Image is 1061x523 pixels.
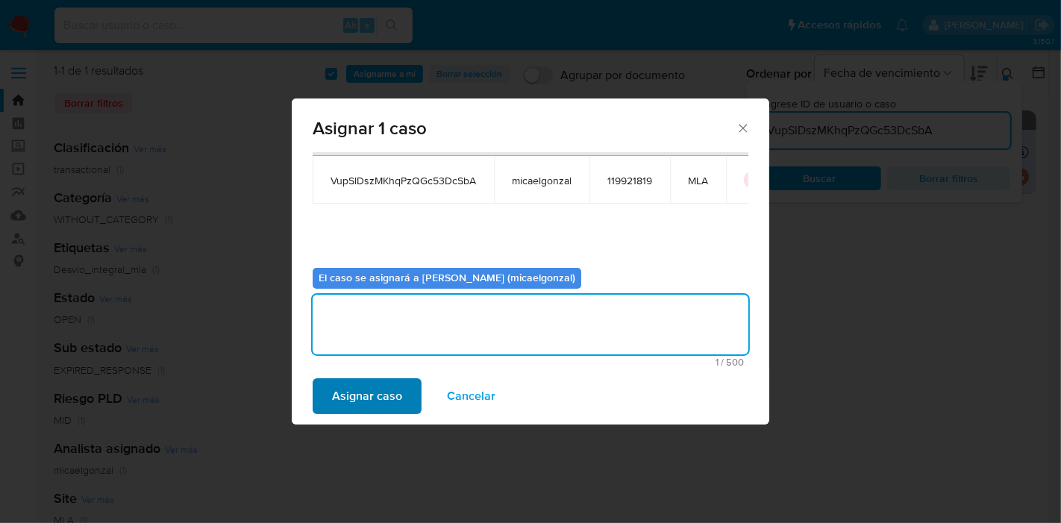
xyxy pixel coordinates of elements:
[317,357,744,367] span: Máximo 500 caracteres
[331,174,476,187] span: VupSlDszMKhqPzQGc53DcSbA
[512,174,572,187] span: micaelgonzal
[428,378,515,414] button: Cancelar
[447,380,495,413] span: Cancelar
[688,174,708,187] span: MLA
[313,378,422,414] button: Asignar caso
[313,119,736,137] span: Asignar 1 caso
[319,270,575,285] b: El caso se asignará a [PERSON_NAME] (micaelgonzal)
[332,380,402,413] span: Asignar caso
[736,121,749,134] button: Cerrar ventana
[292,98,769,425] div: assign-modal
[744,171,762,189] button: icon-button
[607,174,652,187] span: 119921819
